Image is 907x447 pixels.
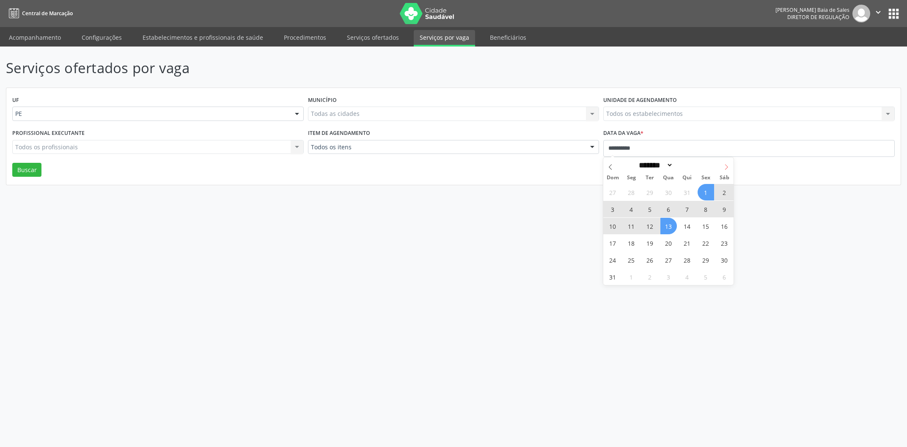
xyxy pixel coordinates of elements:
[311,143,582,151] span: Todos os itens
[12,127,85,140] label: Profissional executante
[15,110,286,118] span: PE
[660,218,677,234] span: Agosto 13, 2025
[698,201,714,217] span: Agosto 8, 2025
[636,161,673,170] select: Month
[6,6,73,20] a: Central de Marcação
[787,14,849,21] span: Diretor de regulação
[12,94,19,107] label: UF
[623,235,640,251] span: Agosto 18, 2025
[640,175,659,181] span: Ter
[679,201,695,217] span: Agosto 7, 2025
[659,175,678,181] span: Qua
[886,6,901,21] button: apps
[605,252,621,268] span: Agosto 24, 2025
[603,175,622,181] span: Dom
[642,218,658,234] span: Agosto 12, 2025
[673,161,701,170] input: Year
[642,184,658,200] span: Julho 29, 2025
[870,5,886,22] button: 
[3,30,67,45] a: Acompanhamento
[660,201,677,217] span: Agosto 6, 2025
[660,235,677,251] span: Agosto 20, 2025
[678,175,696,181] span: Qui
[605,201,621,217] span: Agosto 3, 2025
[716,269,733,285] span: Setembro 6, 2025
[642,201,658,217] span: Agosto 5, 2025
[623,269,640,285] span: Setembro 1, 2025
[605,269,621,285] span: Agosto 31, 2025
[137,30,269,45] a: Estabelecimentos e profissionais de saúde
[696,175,715,181] span: Sex
[716,218,733,234] span: Agosto 16, 2025
[623,201,640,217] span: Agosto 4, 2025
[642,252,658,268] span: Agosto 26, 2025
[716,184,733,200] span: Agosto 2, 2025
[605,184,621,200] span: Julho 27, 2025
[679,235,695,251] span: Agosto 21, 2025
[698,235,714,251] span: Agosto 22, 2025
[852,5,870,22] img: img
[642,269,658,285] span: Setembro 2, 2025
[623,252,640,268] span: Agosto 25, 2025
[484,30,532,45] a: Beneficiários
[341,30,405,45] a: Serviços ofertados
[716,252,733,268] span: Agosto 30, 2025
[603,127,643,140] label: Data da vaga
[698,184,714,200] span: Agosto 1, 2025
[622,175,640,181] span: Seg
[278,30,332,45] a: Procedimentos
[660,269,677,285] span: Setembro 3, 2025
[698,218,714,234] span: Agosto 15, 2025
[308,94,337,107] label: Município
[716,201,733,217] span: Agosto 9, 2025
[605,235,621,251] span: Agosto 17, 2025
[775,6,849,14] div: [PERSON_NAME] Baia de Sales
[698,269,714,285] span: Setembro 5, 2025
[698,252,714,268] span: Agosto 29, 2025
[308,127,370,140] label: Item de agendamento
[414,30,475,47] a: Serviços por vaga
[76,30,128,45] a: Configurações
[22,10,73,17] span: Central de Marcação
[679,218,695,234] span: Agosto 14, 2025
[679,269,695,285] span: Setembro 4, 2025
[623,218,640,234] span: Agosto 11, 2025
[12,163,41,177] button: Buscar
[6,58,632,79] p: Serviços ofertados por vaga
[716,235,733,251] span: Agosto 23, 2025
[874,8,883,17] i: 
[679,184,695,200] span: Julho 31, 2025
[642,235,658,251] span: Agosto 19, 2025
[660,252,677,268] span: Agosto 27, 2025
[605,218,621,234] span: Agosto 10, 2025
[603,94,677,107] label: Unidade de agendamento
[679,252,695,268] span: Agosto 28, 2025
[623,184,640,200] span: Julho 28, 2025
[715,175,734,181] span: Sáb
[660,184,677,200] span: Julho 30, 2025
